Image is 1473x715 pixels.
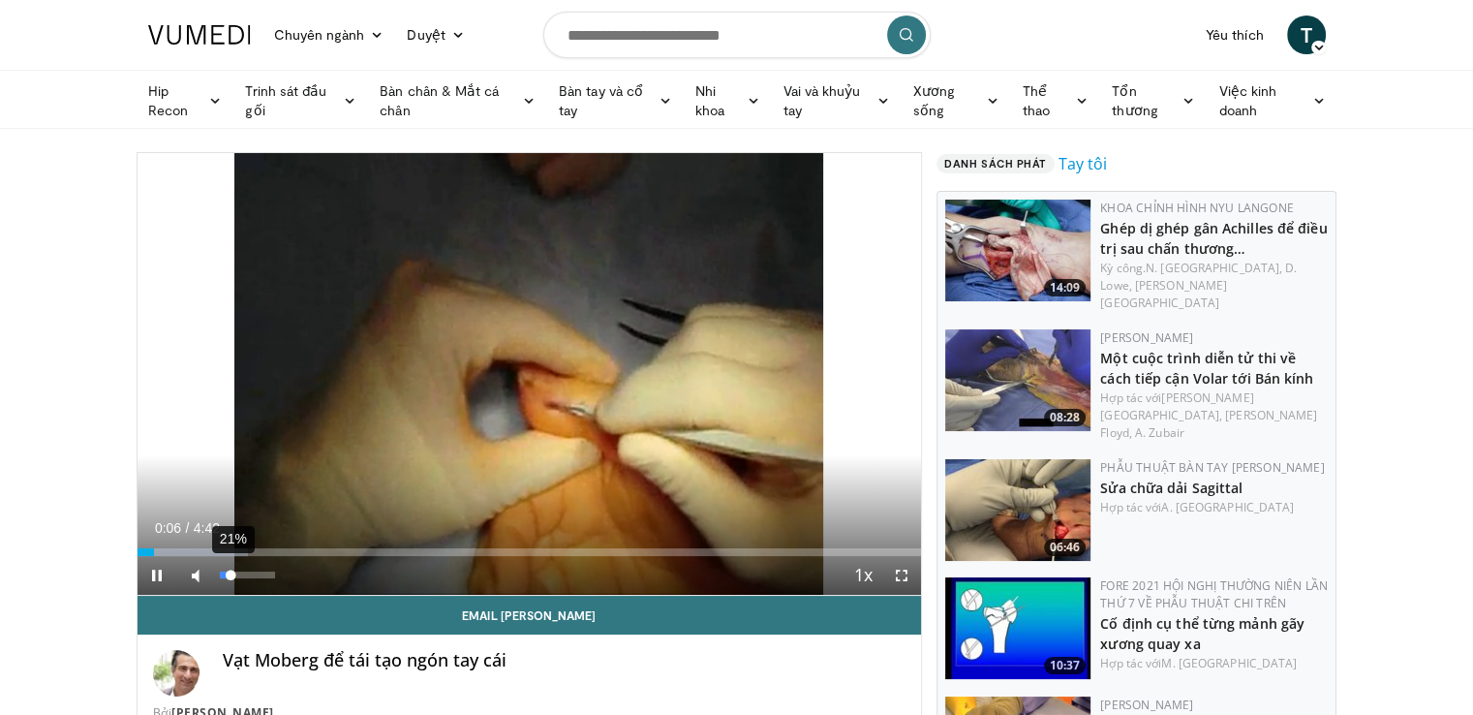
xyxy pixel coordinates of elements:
font: 14:09 [1050,279,1080,295]
a: Phẫu thuật bàn tay [PERSON_NAME] [1100,459,1324,476]
a: Hip Recon [137,81,234,120]
button: Pause [138,556,176,595]
font: Hợp tác với [1100,499,1161,515]
img: 90296666-1f36-4e4f-abae-c614e14b4cd8.150x105_q85_crop-smart_upscale.jpg [945,459,1090,561]
a: Tay tôi [1059,152,1107,175]
a: Khoa Chỉnh hình NYU Langone [1100,200,1294,216]
a: Bàn chân & Mắt cá chân [368,81,547,120]
font: Kỳ công. [1100,260,1146,276]
button: Mute [176,556,215,595]
font: Vai và khuỷu tay [783,82,861,118]
font: Thể thao [1023,82,1050,118]
a: 14:09 [945,200,1090,301]
font: Bàn tay và cổ tay [559,82,643,118]
img: 919eb891-5331-414c-9ce1-ba0cf9ebd897.150x105_q85_crop-smart_upscale.jpg [945,577,1090,679]
button: Playback Rate [844,556,882,595]
a: Tổn thương [1100,81,1207,120]
a: Cố định cụ thể từng mảnh gãy xương quay xa [1100,614,1304,653]
img: a8086feb-0b6f-42d6-96d7-49e869b0240e.150x105_q85_crop-smart_upscale.jpg [945,329,1090,431]
img: Avatar [153,650,199,697]
a: [PERSON_NAME] [1100,697,1193,713]
a: Chuyên ngành [262,16,396,54]
font: Trinh sát đầu gối [245,82,326,118]
a: Xương sống [902,81,1011,120]
a: [PERSON_NAME] Floyd, [1100,407,1317,441]
a: Thể thao [1011,81,1101,120]
a: N. [GEOGRAPHIC_DATA], [1146,260,1282,276]
a: 08:28 [945,329,1090,431]
img: Logo VuMedi [148,25,251,45]
a: 06:46 [945,459,1090,561]
a: FORE 2021 Hội nghị thường niên lần thứ 7 về Phẫu thuật Chi trên [1100,577,1328,611]
div: Progress Bar [138,548,922,556]
span: 4:42 [194,520,220,536]
a: [PERSON_NAME] [GEOGRAPHIC_DATA] [1100,277,1227,311]
a: Yêu thích [1194,16,1275,54]
font: 10:37 [1050,657,1080,673]
font: Hợp tác với [1100,655,1161,671]
span: / [186,520,190,536]
a: Nhi khoa [684,81,772,120]
a: A. [GEOGRAPHIC_DATA] [1161,499,1294,515]
a: Việc kinh doanh [1207,81,1336,120]
font: Yêu thích [1206,26,1264,43]
font: 06:46 [1050,539,1080,555]
font: Xương sống [913,82,955,118]
a: Vai và khuỷu tay [772,81,902,120]
input: Tìm kiếm chủ đề, can thiệp [543,12,931,58]
a: D. Lowe, [1100,260,1297,294]
a: Email [PERSON_NAME] [138,596,922,635]
font: Chuyên ngành [274,26,365,43]
font: Tổn thương [1112,82,1157,118]
font: Hợp tác với [1100,389,1161,406]
a: Duyệt [395,16,476,54]
div: Volume Level [220,572,275,578]
font: 08:28 [1050,409,1080,425]
a: Bàn tay và cổ tay [547,81,684,120]
a: Trinh sát đầu gối [233,81,368,120]
img: 93331b59-fbb9-4c57-9701-730327dcd1cb.jpg.150x105_q85_crop-smart_upscale.jpg [945,200,1090,301]
font: Danh sách phát [944,157,1047,170]
font: Vạt Moberg để tái tạo ngón tay cái [223,648,506,671]
video-js: Video Player [138,153,922,596]
a: Một cuộc trình diễn tử thi về cách tiếp cận Volar tới Bán kính [1100,349,1313,388]
font: Email [PERSON_NAME] [462,608,596,622]
font: Nhi khoa [695,82,724,118]
font: Hip Recon [148,82,188,118]
a: A. Zubair [1135,424,1184,441]
a: Sửa chữa dải Sagittal [1100,479,1243,497]
span: 0:06 [155,520,181,536]
font: Duyệt [407,26,445,43]
a: T [1287,16,1326,54]
a: [PERSON_NAME] [GEOGRAPHIC_DATA], [1100,389,1253,423]
font: T [1300,20,1311,48]
font: Bàn chân & Mắt cá chân [380,82,499,118]
a: Ghép dị ghép gân Achilles để điều trị sau chấn thương… [1100,219,1327,258]
font: Việc kinh doanh [1218,82,1276,118]
font: Tay tôi [1059,153,1107,174]
a: [PERSON_NAME] [1100,329,1193,346]
a: M. [GEOGRAPHIC_DATA] [1161,655,1297,671]
button: Fullscreen [882,556,921,595]
a: 10:37 [945,577,1090,679]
